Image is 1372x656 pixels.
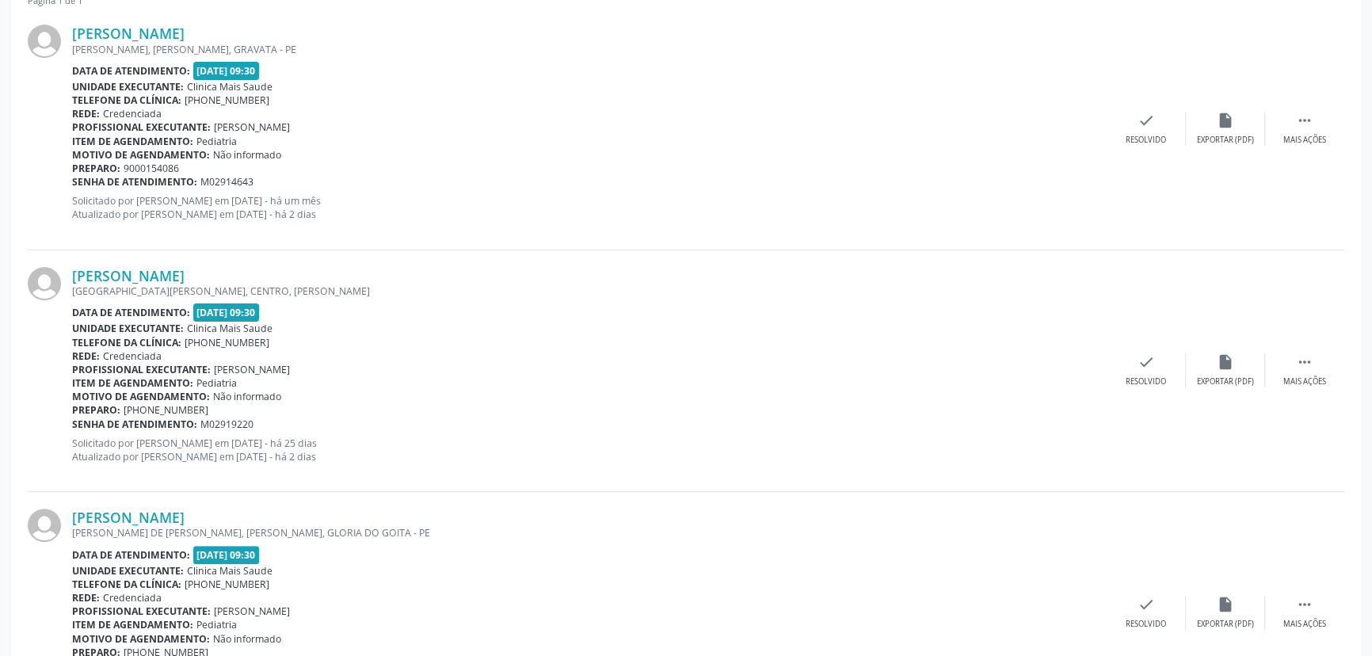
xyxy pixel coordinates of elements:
i: insert_drive_file [1217,596,1234,613]
div: Exportar (PDF) [1197,619,1254,630]
div: Exportar (PDF) [1197,376,1254,387]
i: check [1138,596,1155,613]
b: Unidade executante: [72,80,184,93]
i: check [1138,112,1155,129]
img: img [28,267,61,300]
b: Telefone da clínica: [72,93,181,107]
i: check [1138,353,1155,371]
b: Rede: [72,349,100,363]
span: [PHONE_NUMBER] [185,578,269,591]
span: [DATE] 09:30 [193,546,260,564]
div: Exportar (PDF) [1197,135,1254,146]
div: Resolvido [1126,376,1166,387]
b: Item de agendamento: [72,376,193,390]
span: Clinica Mais Saude [187,564,272,578]
b: Data de atendimento: [72,64,190,78]
img: img [28,25,61,58]
span: Credenciada [103,591,162,605]
span: Clinica Mais Saude [187,322,272,335]
b: Data de atendimento: [72,548,190,562]
a: [PERSON_NAME] [72,509,185,526]
span: Credenciada [103,107,162,120]
span: [PHONE_NUMBER] [185,336,269,349]
span: 9000154086 [124,162,179,175]
span: [PERSON_NAME] [214,363,290,376]
span: Pediatria [196,618,237,631]
b: Senha de atendimento: [72,175,197,189]
span: [DATE] 09:30 [193,303,260,322]
b: Telefone da clínica: [72,336,181,349]
span: M02914643 [200,175,253,189]
b: Unidade executante: [72,322,184,335]
b: Profissional executante: [72,363,211,376]
div: Resolvido [1126,619,1166,630]
span: Não informado [213,632,281,646]
b: Data de atendimento: [72,306,190,319]
b: Motivo de agendamento: [72,148,210,162]
span: Pediatria [196,376,237,390]
b: Motivo de agendamento: [72,390,210,403]
span: [PHONE_NUMBER] [185,93,269,107]
span: Clinica Mais Saude [187,80,272,93]
b: Motivo de agendamento: [72,632,210,646]
span: [PHONE_NUMBER] [124,403,208,417]
img: img [28,509,61,542]
i: insert_drive_file [1217,112,1234,129]
b: Profissional executante: [72,605,211,618]
b: Preparo: [72,403,120,417]
span: Não informado [213,148,281,162]
i: insert_drive_file [1217,353,1234,371]
div: Resolvido [1126,135,1166,146]
div: Mais ações [1283,619,1326,630]
p: Solicitado por [PERSON_NAME] em [DATE] - há um mês Atualizado por [PERSON_NAME] em [DATE] - há 2 ... [72,194,1107,221]
b: Rede: [72,107,100,120]
div: [GEOGRAPHIC_DATA][PERSON_NAME], CENTRO, [PERSON_NAME] [72,284,1107,298]
a: [PERSON_NAME] [72,267,185,284]
b: Item de agendamento: [72,618,193,631]
span: Não informado [213,390,281,403]
div: Mais ações [1283,135,1326,146]
b: Unidade executante: [72,564,184,578]
span: [PERSON_NAME] [214,120,290,134]
b: Rede: [72,591,100,605]
div: Mais ações [1283,376,1326,387]
i:  [1296,596,1313,613]
b: Item de agendamento: [72,135,193,148]
b: Preparo: [72,162,120,175]
div: [PERSON_NAME], [PERSON_NAME], GRAVATA - PE [72,43,1107,56]
b: Telefone da clínica: [72,578,181,591]
b: Senha de atendimento: [72,418,197,431]
div: [PERSON_NAME] DE [PERSON_NAME], [PERSON_NAME], GLORIA DO GOITA - PE [72,526,1107,540]
b: Profissional executante: [72,120,211,134]
span: [PERSON_NAME] [214,605,290,618]
i:  [1296,112,1313,129]
span: [DATE] 09:30 [193,62,260,80]
a: [PERSON_NAME] [72,25,185,42]
span: Credenciada [103,349,162,363]
span: Pediatria [196,135,237,148]
span: M02919220 [200,418,253,431]
i:  [1296,353,1313,371]
p: Solicitado por [PERSON_NAME] em [DATE] - há 25 dias Atualizado por [PERSON_NAME] em [DATE] - há 2... [72,437,1107,463]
